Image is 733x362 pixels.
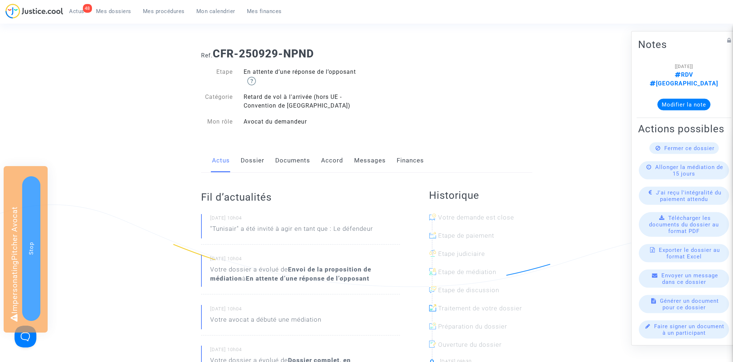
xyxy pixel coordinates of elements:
[201,191,400,204] h2: Fil d’actualités
[247,77,256,85] img: help.svg
[213,47,314,60] b: CFR-250929-NPND
[210,224,373,237] p: "Tunisair" a été invité à agir en tant que : Le défendeur
[657,99,710,110] button: Modifier la note
[275,149,310,173] a: Documents
[28,242,35,255] span: Stop
[675,64,693,69] span: [[DATE]]
[354,149,386,173] a: Messages
[659,247,720,260] span: Exporter le dossier au format Excel
[196,68,239,85] div: Etape
[241,6,288,17] a: Mes finances
[196,93,239,110] div: Catégorie
[69,8,84,15] span: Actus
[201,52,213,59] span: Ref.
[664,145,714,152] span: Fermer ce dossier
[63,6,90,17] a: 48Actus
[438,214,514,221] span: Votre demande est close
[96,8,131,15] span: Mes dossiers
[655,164,723,177] span: Allonger la médiation de 15 jours
[241,149,264,173] a: Dossier
[654,323,724,336] span: Faire signer un document à un participant
[210,266,371,282] b: Envoi de la proposition de médiation
[638,122,730,135] h2: Actions possibles
[210,306,400,315] small: [DATE] 10h04
[321,149,343,173] a: Accord
[210,315,321,328] p: Votre avocat a débuté une médiation
[238,68,366,85] div: En attente d’une réponse de l’opposant
[4,166,48,333] div: Impersonating
[649,215,719,234] span: Télécharger les documents du dossier au format PDF
[22,176,40,321] button: Stop
[638,38,730,51] h2: Notes
[429,189,532,202] h2: Historique
[238,117,366,126] div: Avocat du demandeur
[247,8,282,15] span: Mes finances
[675,71,693,78] span: RDV
[246,275,369,282] b: En attente d’une réponse de l’opposant
[143,8,185,15] span: Mes procédures
[90,6,137,17] a: Mes dossiers
[210,265,400,283] div: Votre dossier a évolué de à
[212,149,230,173] a: Actus
[196,117,239,126] div: Mon rôle
[210,346,400,356] small: [DATE] 10h04
[191,6,241,17] a: Mon calendrier
[137,6,191,17] a: Mes procédures
[656,189,721,202] span: J'ai reçu l'intégralité du paiement attendu
[660,298,719,311] span: Générer un document pour ce dossier
[650,80,718,87] span: [GEOGRAPHIC_DATA]
[238,93,366,110] div: Retard de vol à l'arrivée (hors UE - Convention de [GEOGRAPHIC_DATA])
[15,326,36,347] iframe: Help Scout Beacon - Open
[5,4,63,19] img: jc-logo.svg
[210,215,400,224] small: [DATE] 10h04
[661,272,718,285] span: Envoyer un message dans ce dossier
[397,149,424,173] a: Finances
[83,4,92,13] div: 48
[196,8,235,15] span: Mon calendrier
[210,256,400,265] small: [DATE] 10h04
